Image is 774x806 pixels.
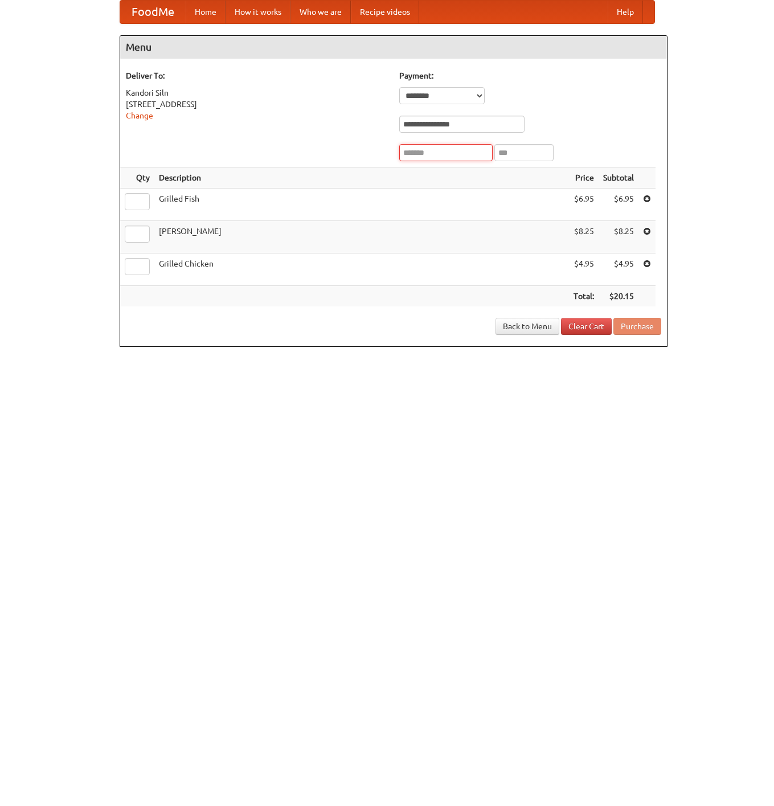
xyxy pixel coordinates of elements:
[569,189,599,221] td: $6.95
[126,99,388,110] div: [STREET_ADDRESS]
[186,1,226,23] a: Home
[120,1,186,23] a: FoodMe
[495,318,559,335] a: Back to Menu
[154,167,569,189] th: Description
[599,189,638,221] td: $6.95
[399,70,661,81] h5: Payment:
[599,167,638,189] th: Subtotal
[613,318,661,335] button: Purchase
[569,167,599,189] th: Price
[120,167,154,189] th: Qty
[608,1,643,23] a: Help
[126,111,153,120] a: Change
[599,221,638,253] td: $8.25
[569,221,599,253] td: $8.25
[569,253,599,286] td: $4.95
[351,1,419,23] a: Recipe videos
[120,36,667,59] h4: Menu
[599,253,638,286] td: $4.95
[154,189,569,221] td: Grilled Fish
[599,286,638,307] th: $20.15
[126,87,388,99] div: Kandori Siln
[290,1,351,23] a: Who we are
[154,253,569,286] td: Grilled Chicken
[561,318,612,335] a: Clear Cart
[226,1,290,23] a: How it works
[569,286,599,307] th: Total:
[154,221,569,253] td: [PERSON_NAME]
[126,70,388,81] h5: Deliver To:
